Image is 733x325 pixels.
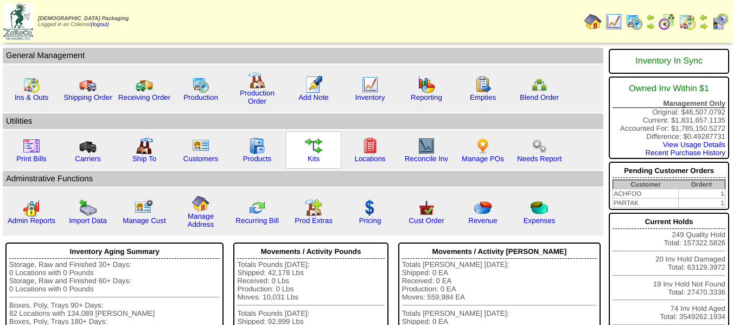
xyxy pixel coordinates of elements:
[79,137,97,155] img: truck3.gif
[646,13,655,22] img: arrowleft.gif
[468,216,497,225] a: Revenue
[699,13,708,22] img: arrowleft.gif
[402,245,597,259] div: Movements / Activity [PERSON_NAME]
[613,215,725,229] div: Current Holds
[584,13,602,30] img: home.gif
[38,16,129,28] span: Logged in as Colerost
[517,155,562,163] a: Needs Report
[183,93,218,101] a: Production
[91,22,109,28] a: (logout)
[474,137,492,155] img: po.png
[240,89,275,105] a: Production Order
[132,155,156,163] a: Ship To
[79,76,97,93] img: truck.gif
[9,245,220,259] div: Inventory Aging Summary
[63,93,112,101] a: Shipping Order
[531,199,548,216] img: pie_chart2.png
[531,76,548,93] img: network.png
[183,155,218,163] a: Customers
[470,93,496,101] a: Empties
[192,137,209,155] img: customers.gif
[613,199,679,208] td: PARTAK
[361,137,379,155] img: locations.gif
[3,113,603,129] td: Utilities
[308,155,320,163] a: Kits
[38,16,129,22] span: [DEMOGRAPHIC_DATA] Packaging
[474,76,492,93] img: workorder.gif
[520,93,559,101] a: Blend Order
[243,155,272,163] a: Products
[305,137,322,155] img: workflow.gif
[75,155,100,163] a: Carriers
[15,93,48,101] a: Ins & Outs
[605,13,622,30] img: line_graph.gif
[136,76,153,93] img: truck2.gif
[359,216,381,225] a: Pricing
[613,189,679,199] td: ACHFOO
[298,93,329,101] a: Add Note
[418,137,435,155] img: line_graph2.gif
[354,155,385,163] a: Locations
[248,199,266,216] img: reconcile.gif
[123,216,165,225] a: Manage Cust
[658,13,675,30] img: calendarblend.gif
[646,149,725,157] a: Recent Purchase History
[524,216,556,225] a: Expenses
[305,199,322,216] img: prodextras.gif
[409,216,444,225] a: Cust Order
[418,199,435,216] img: cust_order.png
[136,137,153,155] img: factory2.gif
[3,48,603,63] td: General Management
[678,180,725,189] th: Order#
[474,199,492,216] img: pie_chart.png
[8,216,55,225] a: Admin Reports
[646,22,655,30] img: arrowright.gif
[613,180,679,189] th: Customer
[462,155,504,163] a: Manage POs
[192,76,209,93] img: calendarprod.gif
[418,76,435,93] img: graph.gif
[248,137,266,155] img: cabinet.gif
[118,93,170,101] a: Receiving Order
[23,76,40,93] img: calendarinout.gif
[699,22,708,30] img: arrowright.gif
[613,164,725,178] div: Pending Customer Orders
[235,216,278,225] a: Recurring Bill
[3,171,603,187] td: Adminstrative Functions
[613,79,725,99] div: Owned Inv Within $1
[613,51,725,72] div: Inventory In Sync
[188,212,214,228] a: Manage Address
[711,13,729,30] img: calendarcustomer.gif
[361,199,379,216] img: dollar.gif
[678,199,725,208] td: 1
[531,137,548,155] img: workflow.png
[609,77,729,159] div: Original: $46,507.0792 Current: $1,831,657.1135 Accounted For: $1,785,150.5272 Difference: $0.492...
[135,199,155,216] img: managecust.png
[305,76,322,93] img: orders.gif
[295,216,333,225] a: Prod Extras
[16,155,47,163] a: Print Bills
[23,137,40,155] img: invoice2.gif
[613,99,725,108] div: Management Only
[69,216,107,225] a: Import Data
[678,189,725,199] td: 1
[361,76,379,93] img: line_graph.gif
[626,13,643,30] img: calendarprod.gif
[237,245,384,259] div: Movements / Activity Pounds
[663,141,725,149] a: View Usage Details
[3,3,33,40] img: zoroco-logo-small.webp
[192,195,209,212] img: home.gif
[411,93,442,101] a: Reporting
[248,72,266,89] img: factory.gif
[23,199,40,216] img: graph2.png
[355,93,385,101] a: Inventory
[79,199,97,216] img: import.gif
[679,13,696,30] img: calendarinout.gif
[405,155,448,163] a: Reconcile Inv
